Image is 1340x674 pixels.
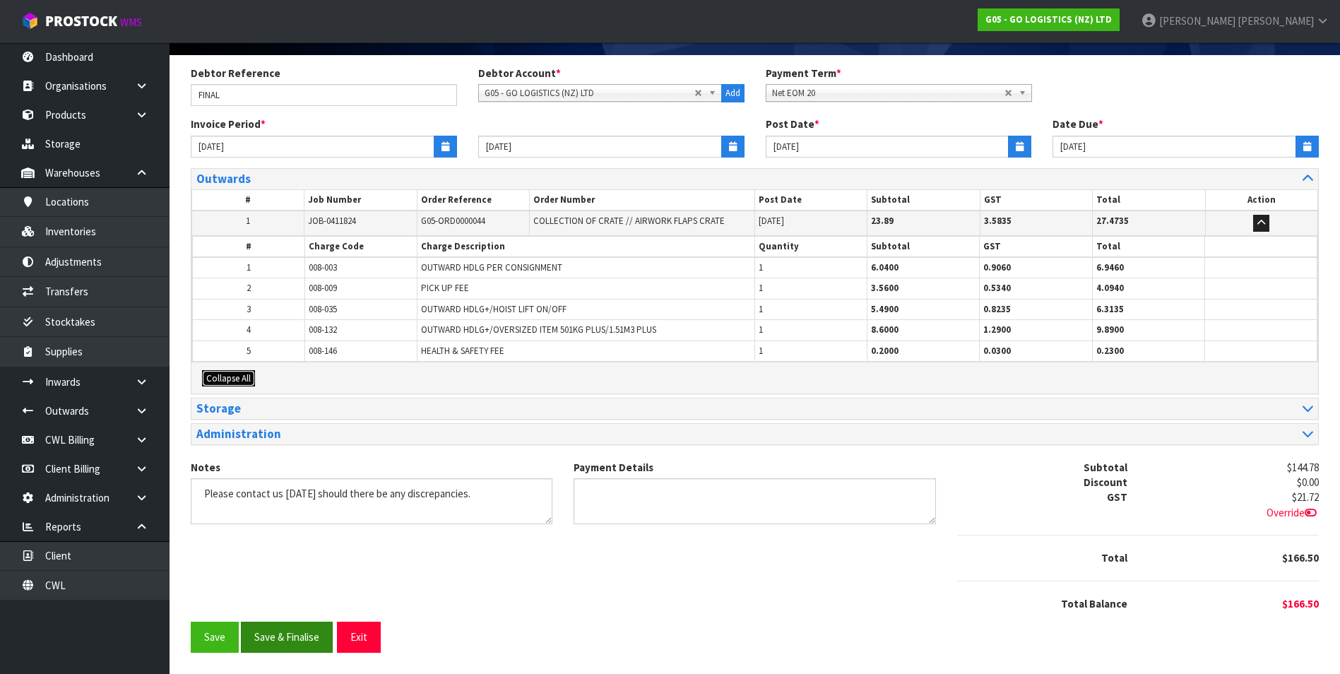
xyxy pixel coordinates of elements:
[309,324,337,336] span: 008-132
[191,117,266,131] label: Invoice Period
[1084,461,1127,474] strong: Subtotal
[759,261,763,273] span: 1
[191,136,434,158] input: Start Date
[978,8,1120,31] a: G05 - GO LOGISTICS (NZ) LTD
[1096,282,1124,294] strong: 4.0940
[871,261,899,273] strong: 6.0400
[983,345,1011,357] strong: 0.0300
[1096,303,1124,315] strong: 6.3135
[191,66,280,81] label: Debtor Reference
[247,282,251,294] span: 2
[485,85,694,102] span: G05 - GO LOGISTICS (NZ) LTD
[766,136,1009,158] input: Date Posted
[980,236,1092,257] th: GST
[196,172,1313,186] a: Outwards
[196,402,745,415] h3: Storage
[191,622,239,652] button: Save
[337,622,381,652] button: Exit
[1267,506,1319,519] span: Override
[45,12,117,30] span: ProStock
[759,303,763,315] span: 1
[1107,490,1127,504] strong: GST
[241,622,333,652] button: Save & Finalise
[1053,136,1296,158] input: Date Due
[1282,597,1319,610] span: $166.50
[247,261,251,273] span: 1
[1093,189,1205,211] th: Total
[246,215,250,227] span: 1
[871,282,899,294] strong: 3.5600
[1096,345,1124,357] strong: 0.2300
[533,215,725,227] span: COLLECTION OF CRATE // AIRWORK FLAPS CRATE
[759,282,763,294] span: 1
[1159,14,1235,28] span: [PERSON_NAME]
[754,236,867,257] th: Quantity
[417,189,529,211] th: Order Reference
[421,303,567,315] span: OUTWARD HDLG+/HOIST LIFT ON/OFF
[985,13,1112,25] strong: G05 - GO LOGISTICS (NZ) LTD
[871,324,899,336] strong: 8.6000
[766,66,841,81] label: Payment Term
[574,460,653,475] label: Payment Details
[1096,215,1129,227] strong: 27.4735
[193,236,305,257] th: #
[192,189,304,211] th: #
[202,370,255,387] button: Collapse All
[309,261,337,273] span: 008-003
[196,402,1313,415] a: Storage
[1084,475,1127,489] strong: Discount
[1297,475,1319,489] span: $0.00
[421,215,485,227] span: G05-ORD0000044
[766,117,819,131] label: Post Date
[247,324,251,336] span: 4
[754,189,867,211] th: Post Date
[120,16,142,29] small: WMS
[1053,117,1103,131] label: Date Due
[1292,490,1319,504] span: $21.72
[1096,324,1124,336] strong: 9.8900
[871,345,899,357] strong: 0.2000
[1101,551,1127,564] strong: Total
[1287,461,1319,474] span: $144.78
[983,324,1011,336] strong: 1.2900
[867,236,980,257] th: Subtotal
[759,215,784,227] span: [DATE]
[772,85,1004,102] span: Net EOM 20
[247,303,251,315] span: 3
[1096,261,1124,273] strong: 6.9460
[980,189,1092,211] th: GST
[309,303,337,315] span: 008-035
[759,345,763,357] span: 1
[759,324,763,336] span: 1
[983,303,1011,315] strong: 0.8235
[867,189,980,211] th: Subtotal
[871,303,899,315] strong: 5.4900
[984,215,1012,227] strong: 3.5835
[1238,14,1314,28] span: [PERSON_NAME]
[1061,597,1127,610] strong: Total Balance
[871,215,894,227] strong: 23.89
[196,427,1313,441] a: Administration
[1092,236,1204,257] th: Total
[191,84,457,106] input: Debtor Reference
[1282,551,1319,564] span: $166.50
[721,84,745,102] button: Add
[478,136,722,158] input: End Date
[21,12,39,30] img: cube-alt.png
[196,172,745,186] h3: Outwards
[417,236,755,257] th: Charge Description
[308,215,356,227] span: JOB-0411824
[421,282,469,294] span: PICK UP FEE
[206,372,251,384] span: Collapse All
[196,427,745,441] h3: Administration
[530,189,755,211] th: Order Number
[305,236,417,257] th: Charge Code
[191,460,220,475] label: Notes
[983,261,1011,273] strong: 0.9060
[309,282,337,294] span: 008-009
[983,282,1011,294] strong: 0.5340
[421,324,656,336] span: OUTWARD HDLG+/OVERSIZED ITEM 501KG PLUS/1.51M3 PLUS
[478,66,561,81] label: Debtor Account
[1205,189,1317,211] th: Action
[421,345,504,357] span: HEALTH & SAFETY FEE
